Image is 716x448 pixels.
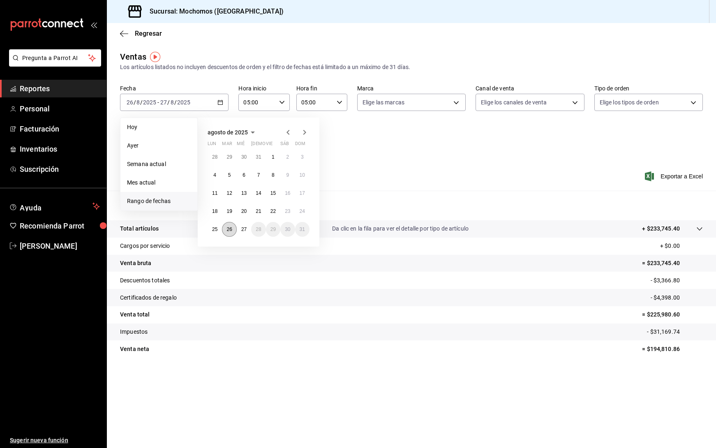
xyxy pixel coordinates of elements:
button: 6 de agosto de 2025 [237,168,251,182]
button: open_drawer_menu [90,21,97,28]
span: Exportar a Excel [647,171,703,181]
abbr: viernes [266,141,273,150]
button: 25 de agosto de 2025 [208,222,222,237]
p: Total artículos [120,224,159,233]
span: Sugerir nueva función [10,436,100,445]
button: 12 de agosto de 2025 [222,186,236,201]
span: Rango de fechas [127,197,191,206]
p: - $4,398.00 [651,293,703,302]
button: 15 de agosto de 2025 [266,186,280,201]
input: -- [126,99,134,106]
abbr: 20 de agosto de 2025 [241,208,247,214]
abbr: 31 de julio de 2025 [256,154,261,160]
abbr: jueves [251,141,300,150]
button: 1 de agosto de 2025 [266,150,280,164]
button: Regresar [120,30,162,37]
button: 4 de agosto de 2025 [208,168,222,182]
abbr: 9 de agosto de 2025 [286,172,289,178]
p: - $3,366.80 [651,276,703,285]
abbr: domingo [295,141,305,150]
label: Marca [357,85,466,91]
span: - [157,99,159,106]
abbr: 28 de julio de 2025 [212,154,217,160]
div: Ventas [120,51,146,63]
p: Da clic en la fila para ver el detalle por tipo de artículo [332,224,469,233]
abbr: 2 de agosto de 2025 [286,154,289,160]
button: 31 de julio de 2025 [251,150,266,164]
span: agosto de 2025 [208,129,248,136]
span: Ayuda [20,201,89,211]
button: 28 de julio de 2025 [208,150,222,164]
button: 22 de agosto de 2025 [266,204,280,219]
abbr: 6 de agosto de 2025 [243,172,245,178]
button: 17 de agosto de 2025 [295,186,309,201]
button: Pregunta a Parrot AI [9,49,101,67]
abbr: 8 de agosto de 2025 [272,172,275,178]
p: = $225,980.60 [642,310,703,319]
input: -- [170,99,174,106]
p: + $0.00 [660,242,703,250]
abbr: 29 de agosto de 2025 [270,226,276,232]
h3: Sucursal: Mochomos ([GEOGRAPHIC_DATA]) [143,7,284,16]
label: Tipo de orden [594,85,703,91]
button: 23 de agosto de 2025 [280,204,295,219]
span: Elige los tipos de orden [600,98,659,106]
abbr: 7 de agosto de 2025 [257,172,260,178]
span: Hoy [127,123,191,132]
span: Elige las marcas [363,98,404,106]
p: Venta total [120,310,150,319]
abbr: lunes [208,141,216,150]
abbr: 11 de agosto de 2025 [212,190,217,196]
button: 8 de agosto de 2025 [266,168,280,182]
p: = $194,810.86 [642,345,703,353]
span: Mes actual [127,178,191,187]
button: 27 de agosto de 2025 [237,222,251,237]
input: -- [160,99,167,106]
button: 13 de agosto de 2025 [237,186,251,201]
p: Cargos por servicio [120,242,170,250]
button: 28 de agosto de 2025 [251,222,266,237]
button: 21 de agosto de 2025 [251,204,266,219]
abbr: 19 de agosto de 2025 [226,208,232,214]
button: 24 de agosto de 2025 [295,204,309,219]
button: Tooltip marker [150,52,160,62]
p: Venta bruta [120,259,151,268]
button: 16 de agosto de 2025 [280,186,295,201]
div: Los artículos listados no incluyen descuentos de orden y el filtro de fechas está limitado a un m... [120,63,703,72]
span: Ayer [127,141,191,150]
button: 2 de agosto de 2025 [280,150,295,164]
span: / [167,99,170,106]
abbr: 13 de agosto de 2025 [241,190,247,196]
span: Suscripción [20,164,100,175]
input: ---- [177,99,191,106]
button: 29 de agosto de 2025 [266,222,280,237]
abbr: 27 de agosto de 2025 [241,226,247,232]
abbr: 1 de agosto de 2025 [272,154,275,160]
abbr: 23 de agosto de 2025 [285,208,290,214]
p: Impuestos [120,328,148,336]
button: 9 de agosto de 2025 [280,168,295,182]
span: Reportes [20,83,100,94]
abbr: miércoles [237,141,245,150]
abbr: 24 de agosto de 2025 [300,208,305,214]
input: ---- [143,99,157,106]
span: / [134,99,136,106]
label: Hora fin [296,85,347,91]
abbr: 30 de agosto de 2025 [285,226,290,232]
span: Elige los canales de venta [481,98,547,106]
button: 30 de agosto de 2025 [280,222,295,237]
label: Hora inicio [238,85,289,91]
button: 18 de agosto de 2025 [208,204,222,219]
span: [PERSON_NAME] [20,240,100,252]
abbr: 5 de agosto de 2025 [228,172,231,178]
p: Venta neta [120,345,149,353]
p: Certificados de regalo [120,293,177,302]
span: Facturación [20,123,100,134]
button: 29 de julio de 2025 [222,150,236,164]
button: 20 de agosto de 2025 [237,204,251,219]
button: 30 de julio de 2025 [237,150,251,164]
abbr: 28 de agosto de 2025 [256,226,261,232]
span: Personal [20,103,100,114]
p: + $233,745.40 [642,224,680,233]
abbr: 26 de agosto de 2025 [226,226,232,232]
